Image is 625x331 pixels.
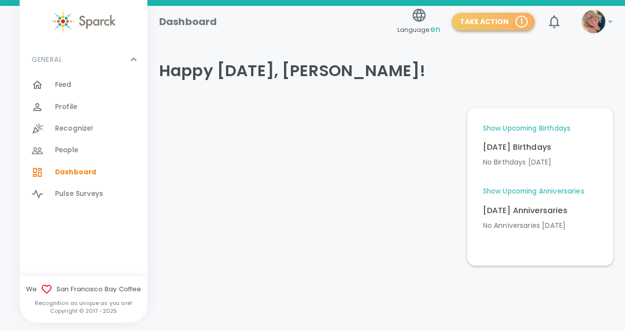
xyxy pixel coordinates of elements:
[483,141,597,153] p: [DATE] Birthdays
[582,10,605,33] img: Picture of Emily
[483,124,570,134] a: Show Upcoming Birthdays
[20,96,147,118] a: Profile
[20,307,147,315] p: Copyright © 2017 - 2025
[483,221,597,230] p: No Anniversaries [DATE]
[520,17,523,27] p: 1
[55,102,77,112] span: Profile
[55,189,103,199] span: Pulse Surveys
[159,14,217,29] h1: Dashboard
[20,74,147,96] a: Feed
[20,45,147,74] div: GENERAL
[20,162,147,183] a: Dashboard
[394,4,444,39] button: Language:en
[55,124,93,134] span: Recognize!
[55,145,78,155] span: People
[31,55,62,64] p: GENERAL
[20,283,147,295] span: We San Francisco Bay Coffee
[398,23,440,36] span: Language:
[159,61,613,81] h4: Happy [DATE], [PERSON_NAME]!
[52,10,115,33] img: Sparck logo
[55,167,96,177] span: Dashboard
[452,13,535,31] button: Take Action 1
[55,80,72,90] span: Feed
[483,205,597,217] p: [DATE] Anniversaries
[430,24,440,35] span: en
[20,183,147,205] a: Pulse Surveys
[483,187,584,196] a: Show Upcoming Anniversaries
[20,139,147,161] a: People
[20,299,147,307] p: Recognition as unique as you are!
[483,157,597,167] p: No Birthdays [DATE]
[20,10,147,33] a: Sparck logo
[20,74,147,209] div: GENERAL
[20,118,147,139] a: Recognize!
